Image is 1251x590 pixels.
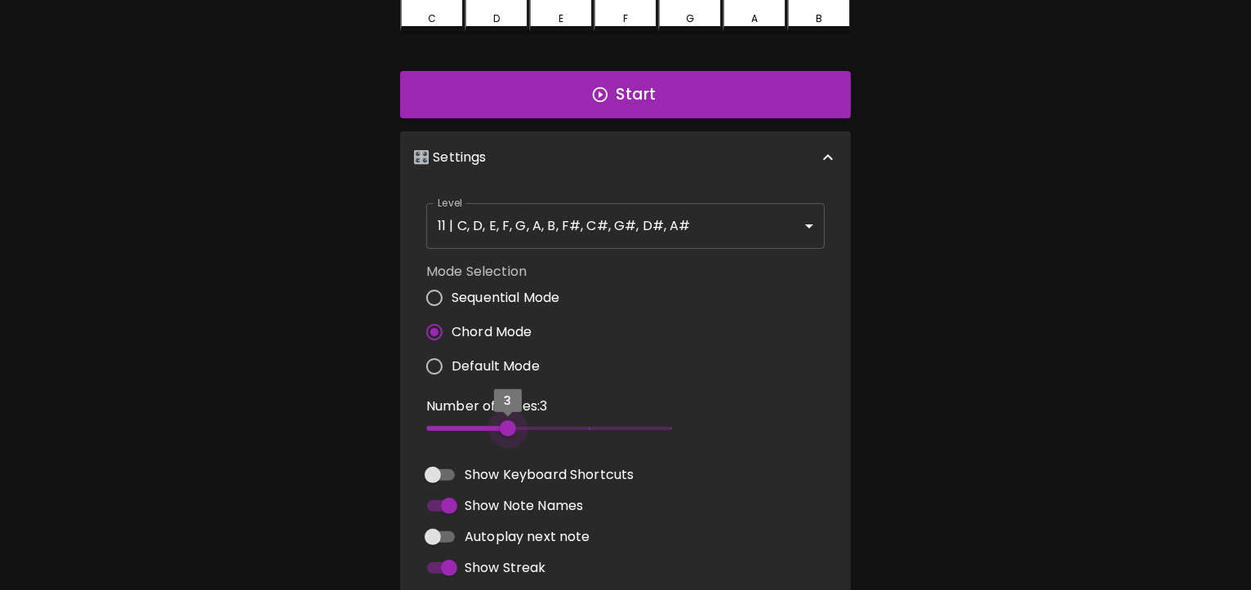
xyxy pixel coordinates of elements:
span: Autoplay next note [465,527,590,547]
div: B [816,11,822,26]
div: 🎛️ Settings [400,131,851,184]
span: 3 [504,393,511,409]
span: Show Keyboard Shortcuts [465,465,634,485]
label: Level [438,196,463,210]
div: F [623,11,628,26]
p: Number of Notes: 3 [426,397,671,416]
p: 🎛️ Settings [413,148,487,167]
div: D [493,11,500,26]
span: Show Note Names [465,496,583,516]
button: Start [400,71,851,118]
div: E [559,11,563,26]
div: 11 | C, D, E, F, G, A, B, F#, C#, G#, D#, A# [426,203,825,249]
label: Mode Selection [426,262,572,281]
div: G [686,11,694,26]
div: C [428,11,436,26]
span: Chord Mode [452,322,532,342]
div: A [751,11,758,26]
span: Sequential Mode [452,288,559,308]
span: Default Mode [452,357,540,376]
span: Show Streak [465,558,546,578]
